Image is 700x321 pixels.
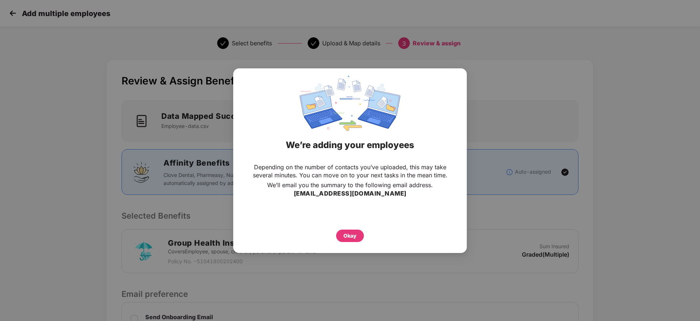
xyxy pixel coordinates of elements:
[267,181,433,189] p: We’ll email you the summary to the following email address.
[343,231,357,239] div: Okay
[242,131,458,159] div: We’re adding your employees
[294,189,407,199] h3: [EMAIL_ADDRESS][DOMAIN_NAME]
[248,163,452,179] p: Depending on the number of contacts you’ve uploaded, this may take several minutes. You can move ...
[300,76,400,131] img: svg+xml;base64,PHN2ZyBpZD0iRGF0YV9zeW5jaW5nIiB4bWxucz0iaHR0cDovL3d3dy53My5vcmcvMjAwMC9zdmciIHdpZH...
